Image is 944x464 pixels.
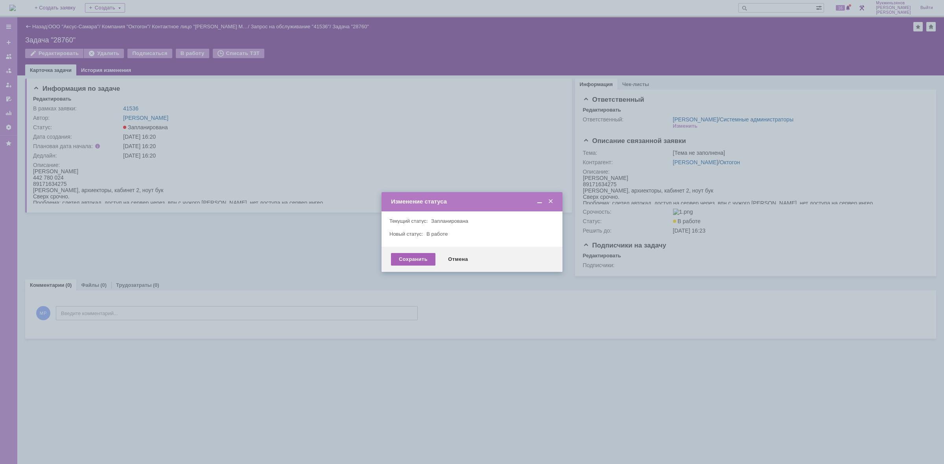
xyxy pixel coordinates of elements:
span: Закрыть [547,198,555,205]
span: Свернуть (Ctrl + M) [536,198,544,205]
span: Запланирована [431,218,468,224]
label: Новый статус: [389,231,423,237]
div: Изменение статуса [391,198,555,205]
label: Текущий статус: [389,218,428,224]
span: В работе [426,231,448,237]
